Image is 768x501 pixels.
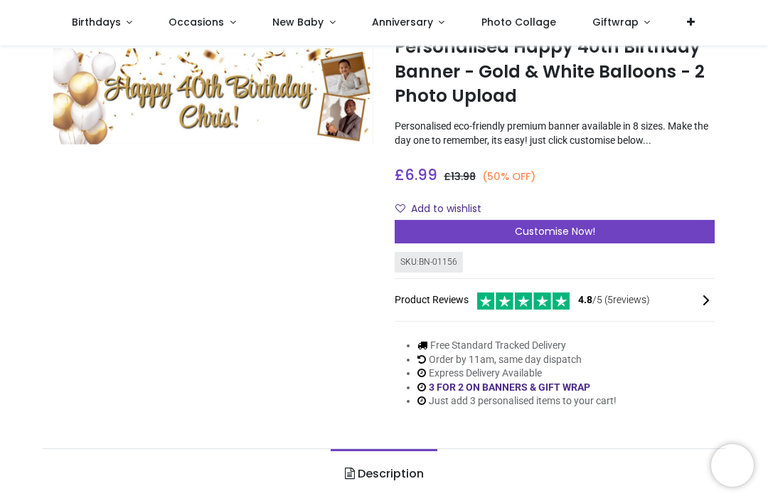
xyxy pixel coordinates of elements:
[444,169,476,184] span: £
[395,252,463,273] div: SKU: BN-01156
[451,169,476,184] span: 13.98
[417,366,617,381] li: Express Delivery Available
[711,444,754,487] iframe: Brevo live chat
[395,35,715,108] h1: Personalised Happy 40th Birthday Banner - Gold & White Balloons - 2 Photo Upload
[417,353,617,367] li: Order by 11am, same day dispatch
[405,164,437,185] span: 6.99
[578,294,592,305] span: 4.8
[331,449,437,499] a: Description
[169,15,224,29] span: Occasions
[592,15,639,29] span: Giftwrap
[482,169,536,184] small: (50% OFF)
[578,293,650,307] span: /5 ( 5 reviews)
[395,164,437,185] span: £
[417,339,617,353] li: Free Standard Tracked Delivery
[417,394,617,408] li: Just add 3 personalised items to your cart!
[395,290,715,310] div: Product Reviews
[395,120,715,147] p: Personalised eco-friendly premium banner available in 8 sizes. Make the day one to remember, its ...
[395,204,405,213] i: Add to wishlist
[272,15,324,29] span: New Baby
[372,15,433,29] span: Anniversary
[72,15,121,29] span: Birthdays
[429,381,590,393] a: 3 FOR 2 ON BANNERS & GIFT WRAP
[53,49,373,145] img: Personalised Happy 40th Birthday Banner - Gold & White Balloons - 2 Photo Upload
[395,197,494,221] button: Add to wishlistAdd to wishlist
[481,15,556,29] span: Photo Collage
[515,224,595,238] span: Customise Now!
